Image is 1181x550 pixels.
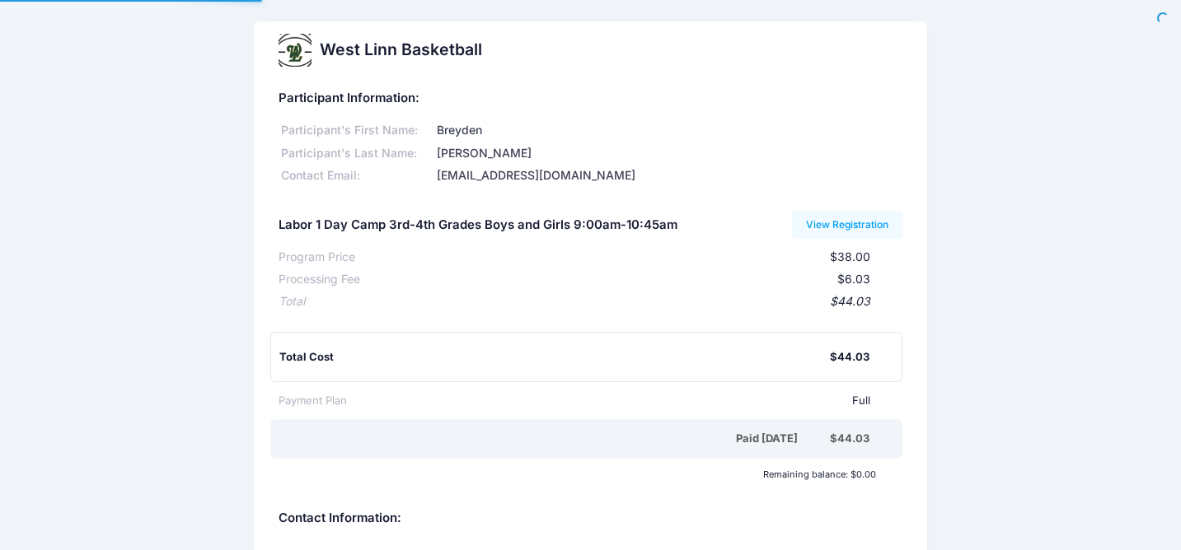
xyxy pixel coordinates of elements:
[279,511,903,526] h5: Contact Information:
[830,249,870,263] span: $38.00
[279,349,831,366] div: Total Cost
[830,431,869,447] div: $44.03
[279,122,434,139] div: Participant's First Name:
[360,271,871,288] div: $6.03
[279,167,434,184] div: Contact Email:
[434,122,902,139] div: Breyden
[279,145,434,162] div: Participant's Last Name:
[279,393,347,409] div: Payment Plan
[830,349,869,366] div: $44.03
[279,218,677,233] h5: Labor 1 Day Camp 3rd-4th Grades Boys and Girls 9:00am-10:45am
[279,293,305,310] div: Total
[305,293,871,310] div: $44.03
[434,167,902,184] div: [EMAIL_ADDRESS][DOMAIN_NAME]
[792,211,903,239] a: View Registration
[279,249,355,266] div: Program Price
[279,91,903,106] h5: Participant Information:
[270,469,884,479] div: Remaining balance: $0.00
[279,271,360,288] div: Processing Fee
[282,431,831,447] div: Paid [DATE]
[434,145,902,162] div: [PERSON_NAME]
[320,40,482,59] h2: West Linn Basketball
[347,393,871,409] div: Full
